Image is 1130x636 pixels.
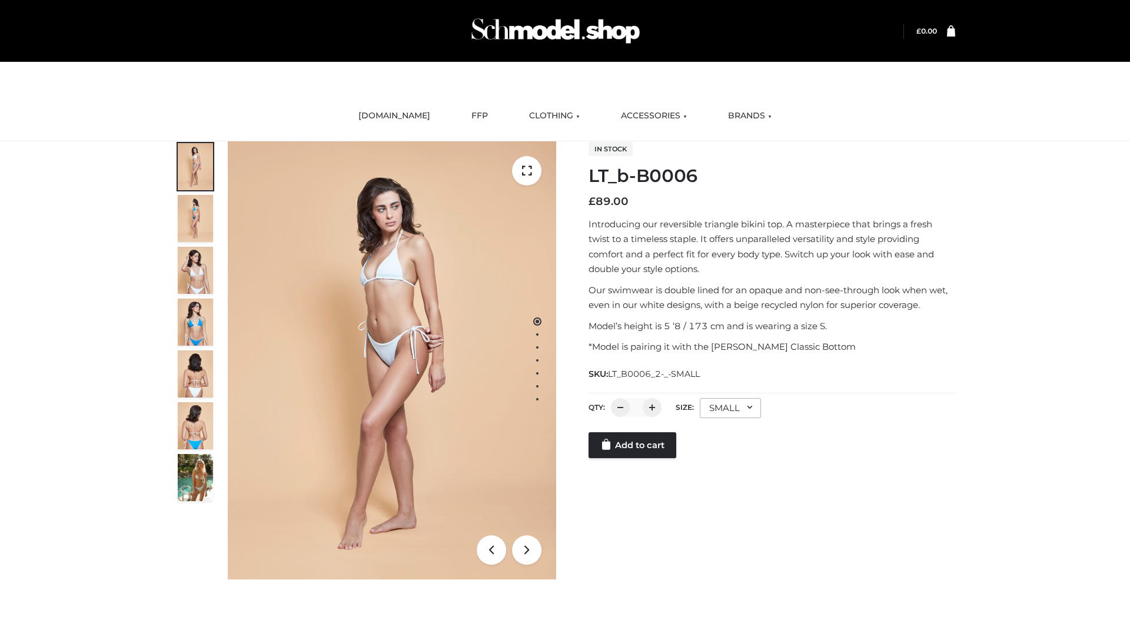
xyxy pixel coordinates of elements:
img: ArielClassicBikiniTop_CloudNine_AzureSky_OW114ECO_7-scaled.jpg [178,350,213,397]
img: ArielClassicBikiniTop_CloudNine_AzureSky_OW114ECO_3-scaled.jpg [178,247,213,294]
img: ArielClassicBikiniTop_CloudNine_AzureSky_OW114ECO_2-scaled.jpg [178,195,213,242]
a: £0.00 [916,26,937,35]
a: Add to cart [589,432,676,458]
label: QTY: [589,403,605,412]
a: FFP [463,103,497,129]
img: Arieltop_CloudNine_AzureSky2.jpg [178,454,213,501]
img: ArielClassicBikiniTop_CloudNine_AzureSky_OW114ECO_1-scaled.jpg [178,143,213,190]
span: £ [589,195,596,208]
div: SMALL [700,398,761,418]
p: Our swimwear is double lined for an opaque and non-see-through look when wet, even in our white d... [589,283,955,313]
a: CLOTHING [520,103,589,129]
a: ACCESSORIES [612,103,696,129]
p: Model’s height is 5 ‘8 / 173 cm and is wearing a size S. [589,319,955,334]
a: [DOMAIN_NAME] [350,103,439,129]
span: £ [916,26,921,35]
img: ArielClassicBikiniTop_CloudNine_AzureSky_OW114ECO_4-scaled.jpg [178,299,213,346]
bdi: 0.00 [916,26,937,35]
bdi: 89.00 [589,195,629,208]
span: In stock [589,142,633,156]
span: LT_B0006_2-_-SMALL [608,369,700,379]
span: SKU: [589,367,701,381]
img: Schmodel Admin 964 [467,8,644,54]
p: Introducing our reversible triangle bikini top. A masterpiece that brings a fresh twist to a time... [589,217,955,277]
img: ArielClassicBikiniTop_CloudNine_AzureSky_OW114ECO_8-scaled.jpg [178,402,213,449]
a: BRANDS [719,103,780,129]
h1: LT_b-B0006 [589,165,955,187]
img: ArielClassicBikiniTop_CloudNine_AzureSky_OW114ECO_1 [228,141,556,579]
p: *Model is pairing it with the [PERSON_NAME] Classic Bottom [589,339,955,355]
label: Size: [676,403,694,412]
